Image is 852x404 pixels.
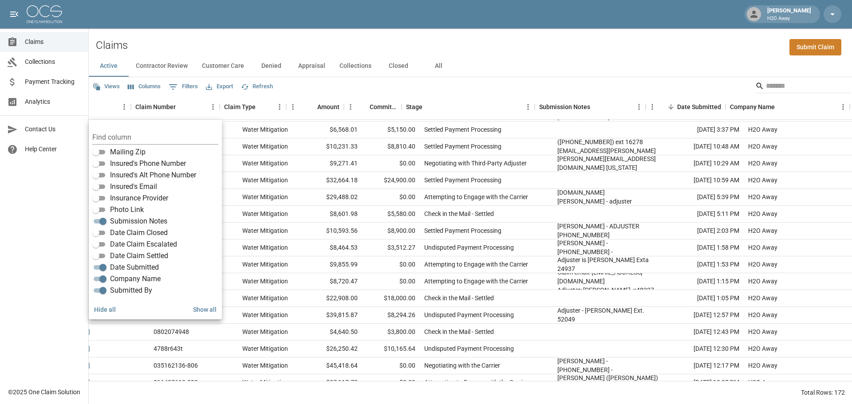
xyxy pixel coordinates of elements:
div: Stage [406,94,422,119]
div: $22,908.00 [304,290,362,307]
div: Water Mitigation [242,159,288,168]
div: Water Mitigation [242,310,288,319]
div: $10,165.64 [362,341,420,357]
div: Claim Type [220,94,286,119]
div: 016427610-802 [154,378,198,387]
span: Payment Tracking [25,77,81,86]
div: Committed Amount [370,94,397,119]
div: Water Mitigation [242,142,288,151]
button: Views [91,80,122,94]
div: Water Mitigation [242,361,288,370]
div: Attempting to Engage with the Carrier [424,192,528,201]
span: Insured's Alt Phone Number [110,170,196,180]
div: Company Name [730,94,775,119]
div: H2O Away [748,159,777,168]
a: Submit Claim [789,39,841,55]
div: $8,900.00 [362,223,420,239]
span: Date Submitted [110,262,159,273]
div: $18,000.00 [362,290,420,307]
div: $3,512.27 [362,239,420,256]
div: Water Mitigation [242,209,288,218]
div: H2O Away [748,209,777,218]
div: $9,855.99 [304,256,362,273]
img: ocs-logo-white-transparent.png [27,5,62,23]
div: Search [755,79,850,95]
div: Water Mitigation [242,125,288,134]
div: Adjuster - Dawson Jefferson Ext. 52049 [557,306,659,324]
div: Water Mitigation [242,344,288,353]
div: H2O Away [748,310,777,319]
div: Claim Name [20,94,131,119]
span: Claims [25,37,81,47]
div: $39,815.87 [304,307,362,324]
div: [DATE] 12:17 PM [664,357,744,374]
div: Amount [286,94,344,119]
div: Negotiating with Third-Party Adjuster [424,159,527,168]
button: Menu [118,100,131,114]
button: Show all [189,302,220,318]
div: H2O Away [748,361,777,370]
div: Negotiating with the Carrier [424,361,500,370]
div: [DATE] 12:43 PM [664,324,744,341]
div: $0.00 [362,357,420,374]
div: [DATE] 12:30 PM [664,341,744,357]
button: Menu [286,100,300,114]
span: Submitted By [110,285,152,296]
div: H2O Away [748,277,777,286]
div: Amount [317,94,339,119]
div: $5,580.00 [362,206,420,223]
div: $6,568.01 [304,122,362,138]
div: $8,601.98 [304,206,362,223]
span: Date Claim Settled [110,251,168,261]
div: [PERSON_NAME] [764,6,815,22]
div: $32,664.18 [304,172,362,189]
button: Sort [176,101,188,113]
div: Submission Notes [539,94,590,119]
div: $29,488.02 [304,189,362,206]
div: Moneke Pitre - adjuster (1-800-692-6326) ext 16278 Moneke.pitre@afics.com [557,129,659,164]
button: Sort [422,101,435,113]
div: Check in the Mail - Settled [424,327,494,336]
div: [DATE] 12:05 PM [664,374,744,391]
button: Sort [357,101,370,113]
button: Menu [646,100,659,114]
div: [DATE] 1:58 PM [664,239,744,256]
span: Submission Notes [110,216,167,227]
div: Attempting to Engage with the Carrier [424,260,528,269]
div: dynamic tabs [89,55,852,77]
div: Date Submitted [677,94,721,119]
button: Menu [521,100,535,114]
div: [DATE] 5:11 PM [664,206,744,223]
div: Undisputed Payment Processing [424,310,514,319]
div: H2O Away [748,192,777,201]
span: Insured's Phone Number [110,158,186,169]
div: Claim Number [135,94,176,119]
button: Menu [273,100,286,114]
span: Collections [25,57,81,67]
div: Select columns [89,120,222,319]
div: [DATE] 10:29 AM [664,155,744,172]
div: Committed Amount [344,94,402,119]
div: adjsuter contact info - Mathew Chemers - 360-561-7663 - 3j5m74xdg5mkh@claims.usaa.com [557,348,659,383]
button: Hide all [91,302,119,318]
div: $10,231.33 [304,138,362,155]
button: Menu [632,100,646,114]
div: $27,117.72 [304,374,362,391]
div: H2O Away [748,125,777,134]
div: NATE BLACK - ADJUSTER 210-591-4541 [557,222,639,239]
button: Contractor Review [129,55,195,77]
button: Sort [590,101,603,113]
div: Company Name [726,94,850,119]
span: Analytics [25,97,81,106]
div: Water Mitigation [242,176,288,184]
div: H2O Away [748,142,777,151]
div: Check in the Mail - Settled [424,294,494,302]
button: All [418,55,458,77]
button: Show filters [166,80,200,94]
div: $3,800.00 [362,324,420,341]
div: Claim email: 3j75pgw5d7wbm@claims.usaa.com Adjuster: Roberto Balladares, x48227 [557,268,659,294]
button: Refresh [239,80,275,94]
div: $24,900.00 [362,172,420,189]
div: Claim Number [131,94,220,119]
button: Select columns [126,80,163,94]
